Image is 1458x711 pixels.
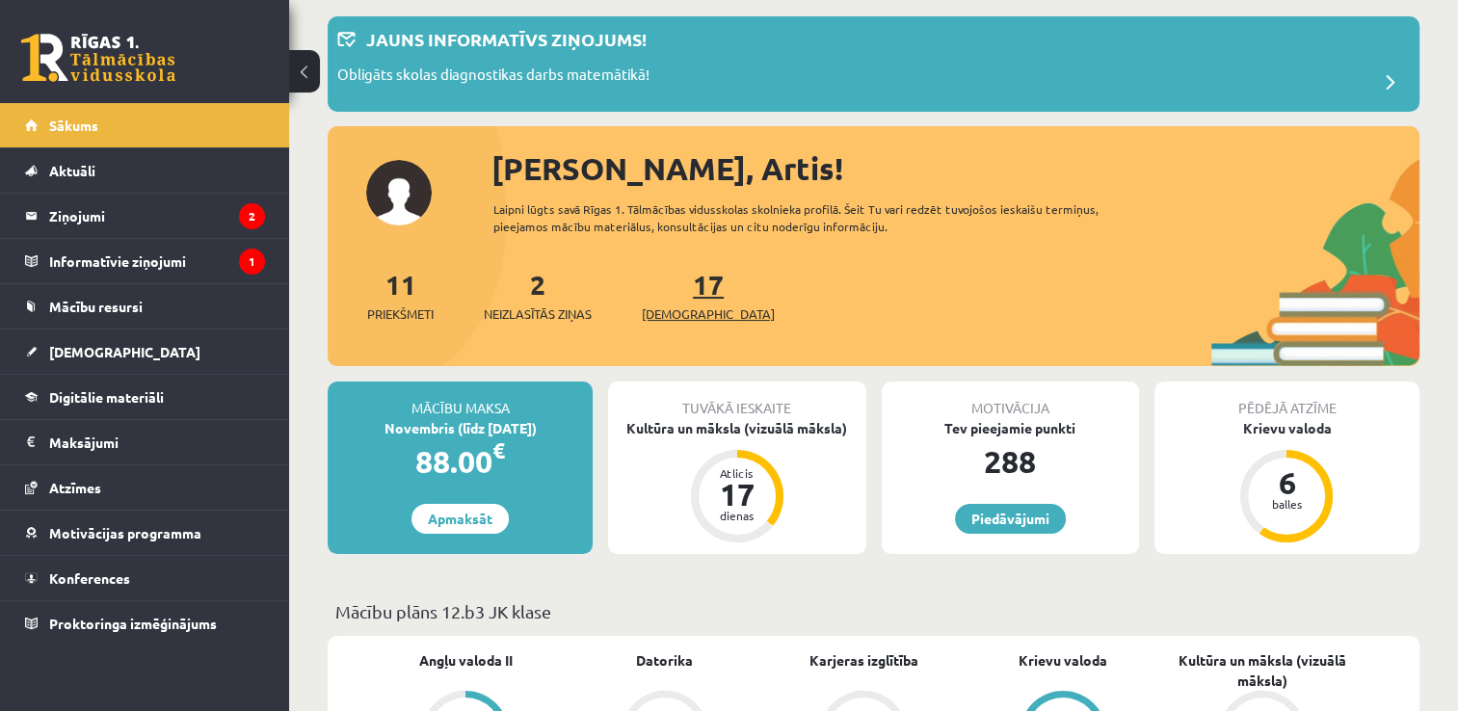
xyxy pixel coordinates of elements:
a: Motivācijas programma [25,511,265,555]
a: Proktoringa izmēģinājums [25,601,265,645]
a: Datorika [636,650,693,671]
a: Ziņojumi2 [25,194,265,238]
a: Kultūra un māksla (vizuālā māksla) Atlicis 17 dienas [608,418,865,545]
span: Mācību resursi [49,298,143,315]
i: 2 [239,203,265,229]
div: Mācību maksa [328,382,593,418]
i: 1 [239,249,265,275]
span: Motivācijas programma [49,524,201,541]
span: [DEMOGRAPHIC_DATA] [49,343,200,360]
a: Krievu valoda 6 balles [1154,418,1419,545]
a: Krievu valoda [1019,650,1107,671]
a: Piedāvājumi [955,504,1066,534]
div: Tuvākā ieskaite [608,382,865,418]
div: 6 [1258,467,1315,498]
p: Obligāts skolas diagnostikas darbs matemātikā! [337,64,649,91]
a: Sākums [25,103,265,147]
span: Priekšmeti [367,304,434,324]
div: Novembris (līdz [DATE]) [328,418,593,438]
p: Mācību plāns 12.b3 JK klase [335,598,1412,624]
a: Konferences [25,556,265,600]
p: Jauns informatīvs ziņojums! [366,26,647,52]
a: Jauns informatīvs ziņojums! Obligāts skolas diagnostikas darbs matemātikā! [337,26,1410,102]
a: 11Priekšmeti [367,267,434,324]
span: Digitālie materiāli [49,388,164,406]
legend: Informatīvie ziņojumi [49,239,265,283]
span: Neizlasītās ziņas [484,304,592,324]
a: Kultūra un māksla (vizuālā māksla) [1162,650,1362,691]
a: Apmaksāt [411,504,509,534]
div: Laipni lūgts savā Rīgas 1. Tālmācības vidusskolas skolnieka profilā. Šeit Tu vari redzēt tuvojošo... [493,200,1149,235]
div: Motivācija [882,382,1139,418]
a: Informatīvie ziņojumi1 [25,239,265,283]
span: Atzīmes [49,479,101,496]
a: Rīgas 1. Tālmācības vidusskola [21,34,175,82]
div: Krievu valoda [1154,418,1419,438]
span: € [492,436,505,464]
div: balles [1258,498,1315,510]
div: 17 [708,479,766,510]
div: dienas [708,510,766,521]
a: Karjeras izglītība [809,650,918,671]
a: [DEMOGRAPHIC_DATA] [25,329,265,374]
a: Maksājumi [25,420,265,464]
span: Aktuāli [49,162,95,179]
span: Sākums [49,117,98,134]
span: Proktoringa izmēģinājums [49,615,217,632]
div: Kultūra un māksla (vizuālā māksla) [608,418,865,438]
div: Tev pieejamie punkti [882,418,1139,438]
div: Pēdējā atzīme [1154,382,1419,418]
a: 17[DEMOGRAPHIC_DATA] [642,267,775,324]
a: Mācību resursi [25,284,265,329]
a: Atzīmes [25,465,265,510]
a: 2Neizlasītās ziņas [484,267,592,324]
span: Konferences [49,569,130,587]
div: [PERSON_NAME], Artis! [491,145,1419,192]
a: Aktuāli [25,148,265,193]
div: 288 [882,438,1139,485]
legend: Maksājumi [49,420,265,464]
a: Digitālie materiāli [25,375,265,419]
div: 88.00 [328,438,593,485]
a: Angļu valoda II [419,650,513,671]
legend: Ziņojumi [49,194,265,238]
span: [DEMOGRAPHIC_DATA] [642,304,775,324]
div: Atlicis [708,467,766,479]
